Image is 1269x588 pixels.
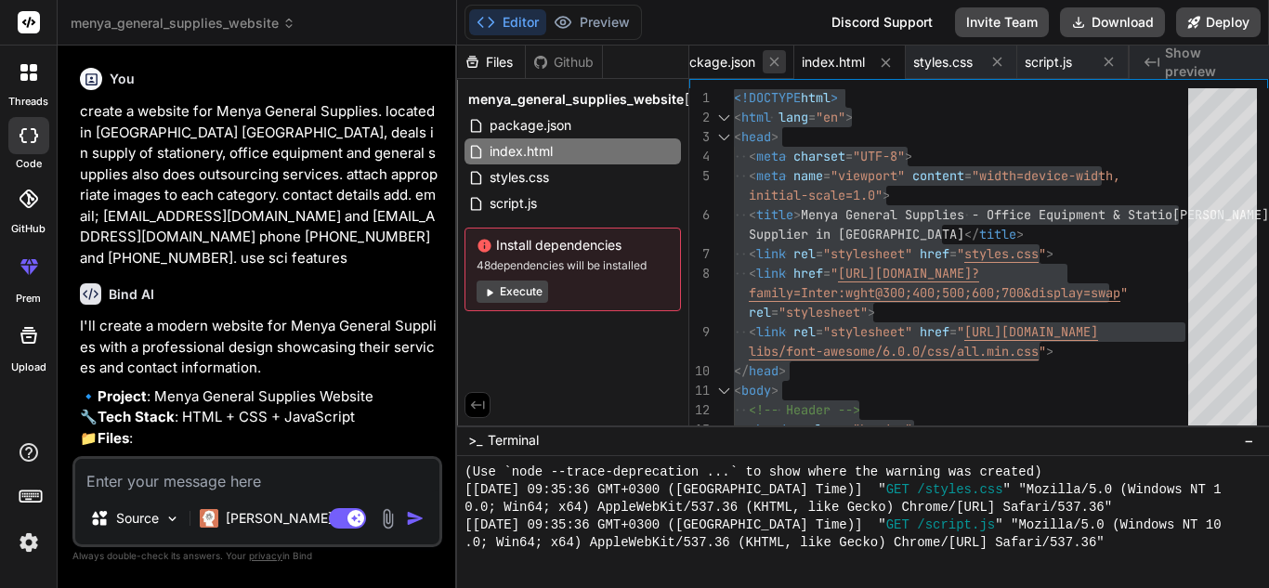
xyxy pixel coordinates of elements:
[689,361,710,381] div: 10
[526,53,602,72] div: Github
[749,206,756,223] span: <
[11,221,46,237] label: GitHub
[749,245,756,262] span: <
[477,281,548,303] button: Execute
[756,421,801,438] span: header
[734,128,741,145] span: <
[98,429,129,447] strong: Files
[80,101,438,268] p: create a website for Menya General Supplies. located in [GEOGRAPHIC_DATA] [GEOGRAPHIC_DATA], deal...
[749,284,1120,301] span: family=Inter:wght@300;400;500;600;700&display=swap
[13,527,45,558] img: settings
[838,265,979,281] span: [URL][DOMAIN_NAME]?
[734,382,741,399] span: <
[749,343,1039,359] span: libs/font-awesome/6.0.0/css/all.min.css
[98,408,175,425] strong: Tech Stack
[689,127,710,147] div: 3
[734,109,741,125] span: <
[464,516,885,534] span: [[DATE] 09:35:36 GMT+0300 ([GEOGRAPHIC_DATA] Time)] "
[816,245,823,262] span: =
[912,167,964,184] span: content
[464,534,1104,552] span: .0; Win64; x64) AppleWebKit/537.36 (KHTML, like Gecko) Chrome/[URL] Safari/537.36"
[749,323,756,340] span: <
[226,509,364,528] p: [PERSON_NAME] 4 S..
[1039,245,1046,262] span: "
[249,550,282,561] span: privacy
[845,421,853,438] span: =
[955,7,1049,37] button: Invite Team
[712,420,736,439] div: Click to collapse the range.
[771,128,778,145] span: >
[793,265,823,281] span: href
[778,109,808,125] span: lang
[16,156,42,172] label: code
[674,53,755,72] span: package.json
[468,431,482,450] span: >_
[457,53,525,72] div: Files
[1176,7,1261,37] button: Deploy
[808,109,816,125] span: =
[823,245,912,262] span: "stylesheet"
[917,516,995,534] span: /script.js
[488,140,555,163] span: index.html
[741,128,771,145] span: head
[868,304,875,320] span: >
[853,148,905,164] span: "UTF-8"
[972,167,1120,184] span: "width=device-width,
[823,323,912,340] span: "stylesheet"
[749,401,860,418] span: <!-- Header -->
[1025,53,1072,72] span: script.js
[883,187,890,203] span: >
[734,362,749,379] span: </
[1240,425,1258,455] button: −
[912,421,920,438] span: >
[778,304,868,320] span: "stylesheet"
[949,245,957,262] span: =
[749,421,756,438] span: <
[831,167,905,184] span: "viewport"
[913,53,973,72] span: styles.css
[734,89,801,106] span: <!DOCTYPE
[845,148,853,164] span: =
[1060,7,1165,37] button: Download
[816,109,845,125] span: "en"
[831,265,838,281] span: "
[749,226,964,242] span: Supplier in [GEOGRAPHIC_DATA]
[920,323,949,340] span: href
[756,206,793,223] span: title
[377,508,399,529] img: attachment
[995,516,1221,534] span: " "Mozilla/5.0 (Windows NT 10
[1016,226,1024,242] span: >
[468,90,684,109] span: menya_general_supplies_website
[756,148,786,164] span: meta
[845,109,853,125] span: >
[712,127,736,147] div: Click to collapse the range.
[793,167,823,184] span: name
[464,464,1041,481] span: (Use `node --trace-deprecation ...` to show where the warning was created)
[109,285,154,304] h6: Bind AI
[756,323,786,340] span: link
[546,9,637,35] button: Preview
[689,381,710,400] div: 11
[808,421,845,438] span: class
[801,206,1172,223] span: Menya General Supplies - Office Equipment & Statio
[712,381,736,400] div: Click to collapse the range.
[689,147,710,166] div: 4
[1172,206,1269,223] span: [PERSON_NAME]
[1003,481,1222,499] span: " "Mozilla/5.0 (Windows NT 1
[957,323,964,340] span: "
[793,206,801,223] span: >
[816,323,823,340] span: =
[1120,284,1128,301] span: "
[689,244,710,264] div: 7
[886,516,909,534] span: GET
[8,94,48,110] label: threads
[979,226,1016,242] span: title
[689,264,710,283] div: 8
[793,148,845,164] span: charset
[749,304,771,320] span: rel
[689,400,710,420] div: 12
[749,362,778,379] span: head
[488,431,539,450] span: Terminal
[464,481,885,499] span: [[DATE] 09:35:36 GMT+0300 ([GEOGRAPHIC_DATA] Time)] "
[406,509,425,528] img: icon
